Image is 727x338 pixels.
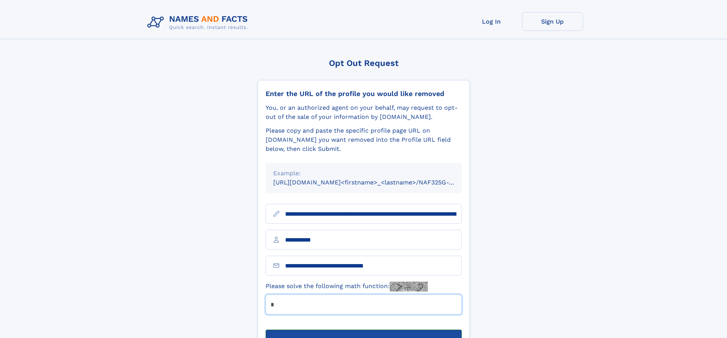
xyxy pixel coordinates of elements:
[258,58,470,68] div: Opt Out Request
[461,12,522,31] a: Log In
[144,12,254,33] img: Logo Names and Facts
[273,179,476,186] small: [URL][DOMAIN_NAME]<firstname>_<lastname>/NAF325G-xxxxxxxx
[522,12,583,31] a: Sign Up
[266,282,428,292] label: Please solve the following math function:
[266,90,462,98] div: Enter the URL of the profile you would like removed
[273,169,454,178] div: Example:
[266,103,462,122] div: You, or an authorized agent on your behalf, may request to opt-out of the sale of your informatio...
[266,126,462,154] div: Please copy and paste the specific profile page URL on [DOMAIN_NAME] you want removed into the Pr...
